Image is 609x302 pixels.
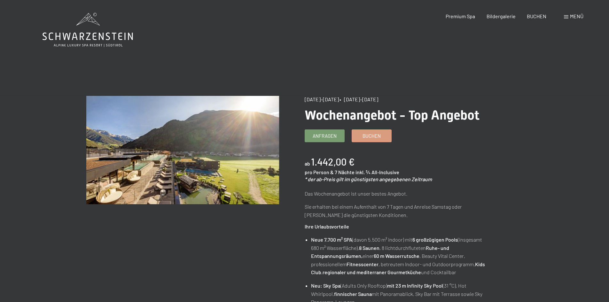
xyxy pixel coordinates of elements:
[311,283,340,289] strong: Neu: Sky Spa
[305,108,480,123] span: Wochenangebot - Top Angebot
[387,283,443,289] strong: mit 23 m Infinity Sky Pool
[305,130,344,142] a: Anfragen
[305,190,497,198] p: Das Wochenangebot ist unser bestes Angebot.
[359,245,379,251] strong: 8 Saunen
[334,291,372,297] strong: finnischer Sauna
[340,96,378,102] span: • [DATE]–[DATE]
[305,223,349,229] strong: Ihre Urlaubsvorteile
[352,130,391,142] a: Buchen
[86,96,279,204] img: Wochenangebot - Top Angebot
[305,160,310,166] span: ab
[305,203,497,219] p: Sie erhalten bei einem Aufenthalt von 7 Tagen und Anreise Samstag oder [PERSON_NAME] die günstigs...
[527,13,546,19] a: BUCHEN
[355,169,399,175] span: inkl. ¾ All-Inclusive
[305,176,432,182] em: * der ab-Preis gilt im günstigsten angegebenen Zeitraum
[570,13,583,19] span: Menü
[335,169,355,175] span: 7 Nächte
[305,169,334,175] span: pro Person &
[311,236,497,276] li: (davon 5.500 m² indoor) mit (insgesamt 680 m² Wasserfläche), , 8 lichtdurchfluteten einer , Beaut...
[313,133,337,139] span: Anfragen
[311,156,355,167] b: 1.442,00 €
[347,261,379,267] strong: Fitnesscenter
[363,133,381,139] span: Buchen
[374,253,419,259] strong: 60 m Wasserrutsche
[323,269,421,275] strong: regionaler und mediterraner Gourmetküche
[305,96,339,102] span: [DATE]–[DATE]
[446,13,475,19] a: Premium Spa
[412,236,458,243] strong: 6 großzügigen Pools
[487,13,516,19] a: Bildergalerie
[311,236,352,243] strong: Neue 7.700 m² SPA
